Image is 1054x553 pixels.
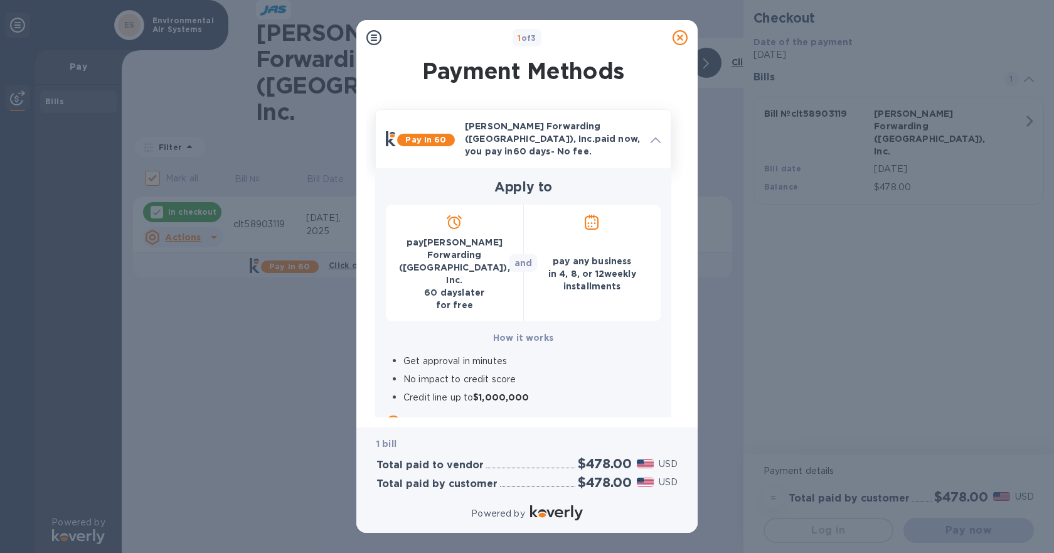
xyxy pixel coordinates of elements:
b: of 3 [518,33,536,43]
p: pay any business in 4 , 8 , or 12 weekly installments [534,255,651,293]
h2: $478.00 [578,475,632,490]
h3: Total paid by customer [376,478,498,490]
span: 1 [518,33,521,43]
p: pay [PERSON_NAME] Forwarding ([GEOGRAPHIC_DATA]), Inc. 60 days later for free [396,236,513,311]
p: Credit line up to [403,391,661,404]
b: 1 bill [376,439,397,449]
h3: Total paid to vendor [376,459,484,471]
p: and [514,257,532,269]
a: Learn more about KoverlyPay [406,416,661,428]
img: USD [637,459,654,468]
h2: $478.00 [578,456,632,471]
p: [PERSON_NAME] Forwarding ([GEOGRAPHIC_DATA]), Inc. paid now, you pay in 60 days - No fee. [465,120,641,158]
p: Get approval in minutes [403,355,661,368]
b: Apply to [494,179,553,195]
p: USD [659,476,678,489]
b: $1,000,000 [473,392,529,402]
p: Powered by [471,507,524,520]
b: How it works [493,333,553,343]
b: Pay in 60 [405,135,446,144]
p: No impact to credit score [403,373,661,386]
img: USD [637,478,654,486]
img: Logo [530,505,583,520]
h1: Payment Methods [373,58,674,84]
p: USD [659,458,678,471]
